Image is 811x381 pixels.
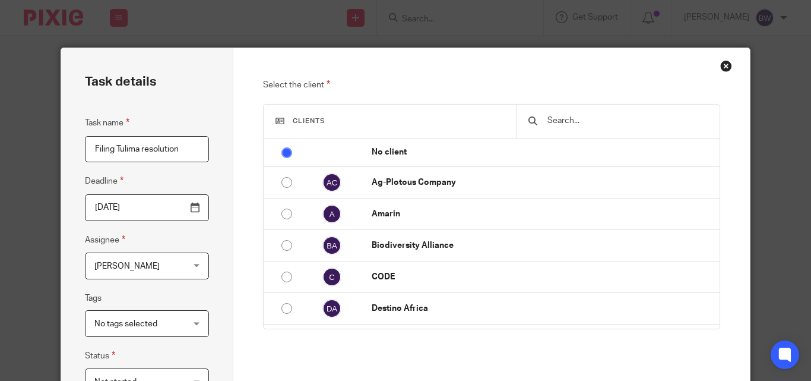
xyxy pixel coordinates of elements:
[322,299,341,318] img: svg%3E
[720,60,732,72] div: Close this dialog window
[546,114,707,127] input: Search...
[85,116,129,130] label: Task name
[85,292,102,304] label: Tags
[372,271,714,283] p: CODE
[322,173,341,192] img: svg%3E
[372,177,714,188] p: Ag-Plotous Company
[322,204,341,223] img: svg%3E
[85,72,156,92] h2: Task details
[85,233,125,247] label: Assignee
[85,174,123,188] label: Deadline
[94,262,160,270] span: [PERSON_NAME]
[85,349,115,363] label: Status
[293,118,325,124] span: Clients
[372,240,714,251] p: Biodiversity Alliance
[372,146,714,158] p: No client
[322,267,341,286] img: svg%3E
[372,208,714,220] p: Amarin
[94,320,157,328] span: No tags selected
[372,303,714,314] p: Destino Africa
[322,236,341,255] img: svg%3E
[263,78,720,92] p: Select the client
[85,136,209,163] input: Task name
[85,194,209,221] input: Pick a date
